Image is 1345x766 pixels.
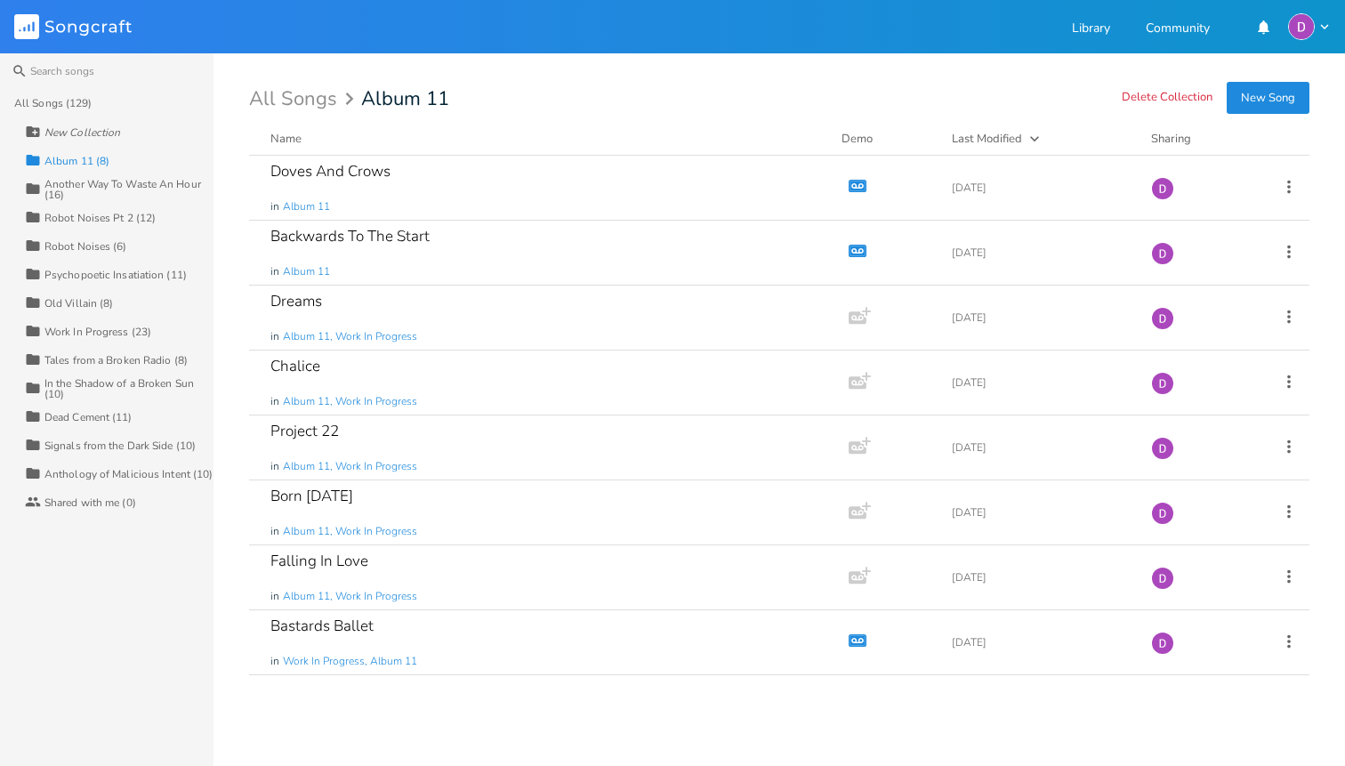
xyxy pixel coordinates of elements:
div: Doves And Crows [270,164,391,179]
span: in [270,589,279,604]
div: [DATE] [952,442,1130,453]
span: in [270,524,279,539]
span: Album 11 [361,89,449,109]
div: Dreams [270,294,322,309]
span: in [270,394,279,409]
div: Album 11 (8) [44,156,109,166]
div: Born [DATE] [270,488,353,504]
span: Album 11, Work In Progress [283,394,417,409]
a: Library [1072,22,1110,37]
div: Demo [842,130,930,148]
div: Psychopoetic Insatiation (11) [44,270,187,280]
div: Name [270,131,302,147]
img: Dylan [1151,372,1174,395]
span: in [270,654,279,669]
button: Last Modified [952,130,1130,148]
div: [DATE] [952,507,1130,518]
span: Album 11 [283,199,330,214]
img: Dylan [1151,307,1174,330]
div: Chalice [270,359,320,374]
button: Delete Collection [1122,91,1212,106]
img: Dylan [1151,242,1174,265]
div: In the Shadow of a Broken Sun (10) [44,378,213,399]
div: Another Way To Waste An Hour (16) [44,179,213,200]
div: Backwards To The Start [270,229,430,244]
div: Robot Noises Pt 2 (12) [44,213,156,223]
img: Dylan [1151,502,1174,525]
div: Anthology of Malicious Intent (10) [44,469,213,480]
div: Bastards Ballet [270,618,374,633]
div: All Songs (129) [14,98,93,109]
span: in [270,459,279,474]
span: in [270,199,279,214]
div: [DATE] [952,247,1130,258]
div: Tales from a Broken Radio (8) [44,355,188,366]
img: Dylan [1151,567,1174,590]
span: Album 11 [283,264,330,279]
div: Last Modified [952,131,1022,147]
span: in [270,329,279,344]
a: Community [1146,22,1210,37]
div: [DATE] [952,637,1130,648]
div: Project 22 [270,423,339,439]
span: Album 11, Work In Progress [283,589,417,604]
div: Work In Progress (23) [44,327,151,337]
div: [DATE] [952,377,1130,388]
div: All Songs [249,91,359,108]
div: Dead Cement (11) [44,412,133,423]
span: Album 11, Work In Progress [283,329,417,344]
div: [DATE] [952,572,1130,583]
span: Album 11, Work In Progress [283,524,417,539]
span: Work In Progress, Album 11 [283,654,417,669]
span: Album 11, Work In Progress [283,459,417,474]
div: [DATE] [952,182,1130,193]
div: Shared with me (0) [44,497,136,508]
button: New Song [1227,82,1309,114]
img: Dylan [1288,13,1315,40]
div: New Collection [44,127,120,138]
div: Old Villain (8) [44,298,114,309]
div: Robot Noises (6) [44,241,127,252]
img: Dylan [1151,437,1174,460]
div: Falling In Love [270,553,368,568]
div: Signals from the Dark Side (10) [44,440,196,451]
img: Dylan [1151,177,1174,200]
span: in [270,264,279,279]
img: Dylan [1151,632,1174,655]
div: Sharing [1151,130,1258,148]
div: [DATE] [952,312,1130,323]
button: Name [270,130,820,148]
